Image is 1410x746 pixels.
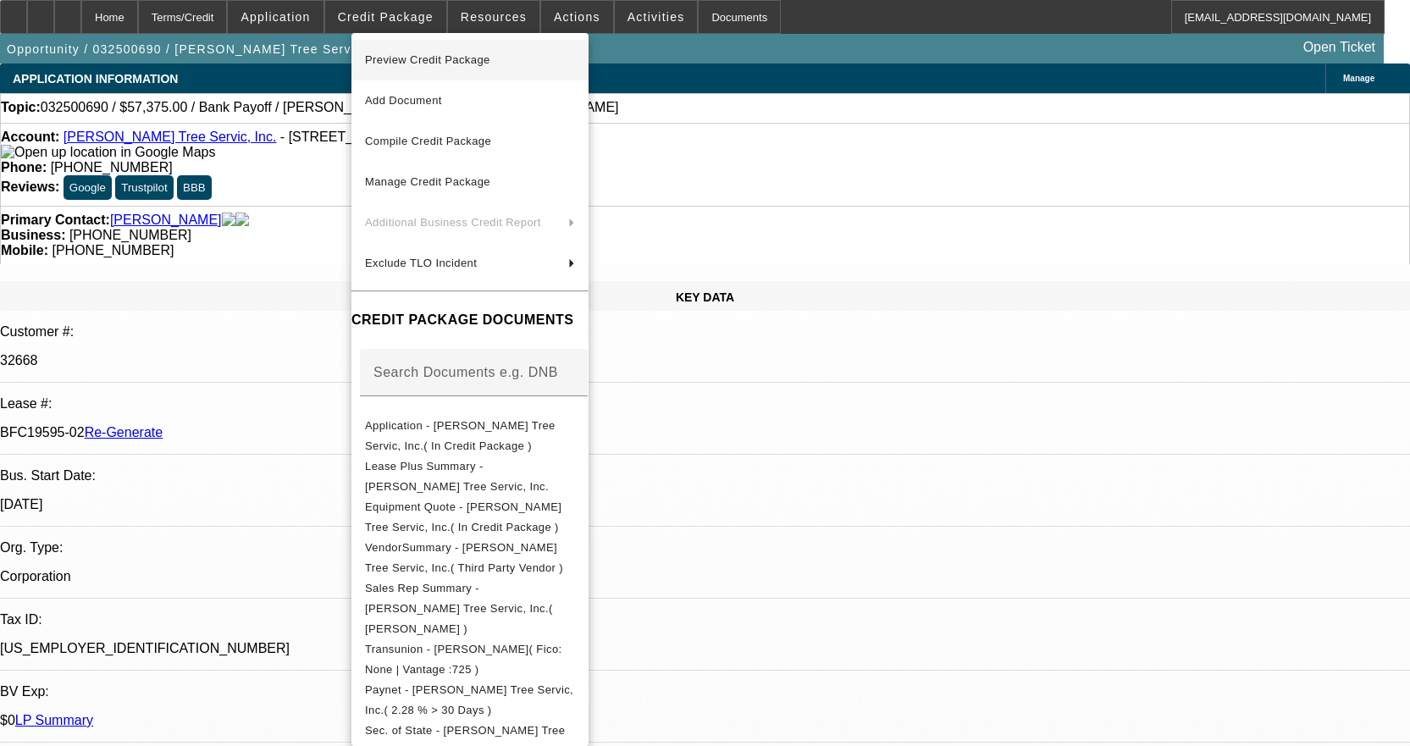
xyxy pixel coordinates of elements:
span: Add Document [365,94,442,107]
span: VendorSummary - [PERSON_NAME] Tree Servic, Inc.( Third Party Vendor ) [365,541,563,574]
button: Application - Tabor Tree Servic, Inc.( In Credit Package ) [351,416,589,456]
span: Application - [PERSON_NAME] Tree Servic, Inc.( In Credit Package ) [365,419,556,452]
span: Preview Credit Package [365,53,490,66]
span: Transunion - [PERSON_NAME]( Fico: None | Vantage :725 ) [365,643,562,676]
button: Paynet - Tabor Tree Servic, Inc.( 2.28 % > 30 Days ) [351,680,589,721]
span: Lease Plus Summary - [PERSON_NAME] Tree Servic, Inc. [365,460,549,493]
span: Paynet - [PERSON_NAME] Tree Servic, Inc.( 2.28 % > 30 Days ) [365,683,573,716]
button: Sales Rep Summary - Tabor Tree Servic, Inc.( Rahlfs, Thomas ) [351,578,589,639]
button: VendorSummary - Tabor Tree Servic, Inc.( Third Party Vendor ) [351,538,589,578]
span: Manage Credit Package [365,175,490,188]
h4: CREDIT PACKAGE DOCUMENTS [351,310,589,330]
span: Sales Rep Summary - [PERSON_NAME] Tree Servic, Inc.( [PERSON_NAME] ) [365,582,553,635]
span: Exclude TLO Incident [365,257,477,269]
button: Transunion - Dobel, Riley( Fico: None | Vantage :725 ) [351,639,589,680]
span: Equipment Quote - [PERSON_NAME] Tree Servic, Inc.( In Credit Package ) [365,500,561,533]
button: Equipment Quote - Tabor Tree Servic, Inc.( In Credit Package ) [351,497,589,538]
mat-label: Search Documents e.g. DNB [373,365,558,379]
span: Compile Credit Package [365,135,491,147]
button: Lease Plus Summary - Tabor Tree Servic, Inc. [351,456,589,497]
